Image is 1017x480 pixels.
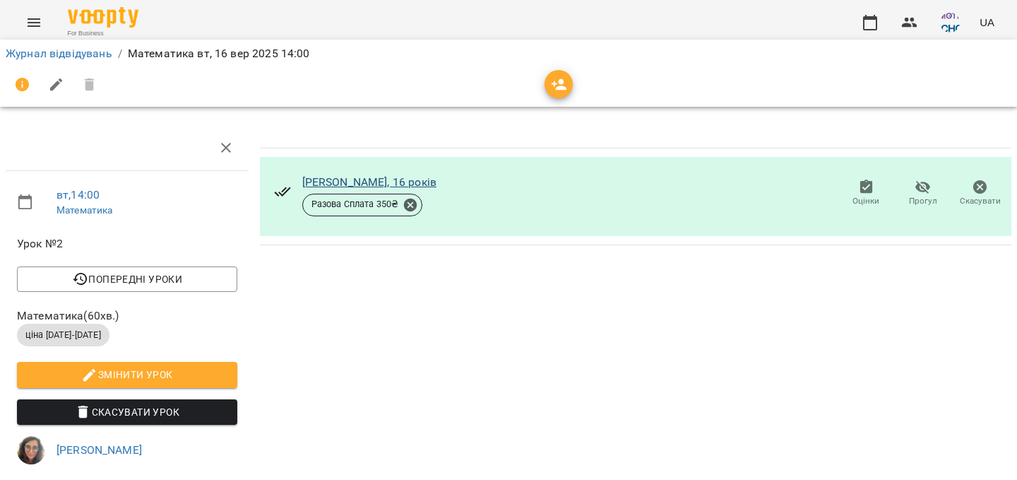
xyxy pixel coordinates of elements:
[56,204,112,216] a: Математика
[980,15,994,30] span: UA
[303,198,408,211] span: Разова Сплата 350 ₴
[6,47,112,60] a: Журнал відвідувань
[17,362,237,387] button: Змінити урок
[909,195,937,207] span: Прогул
[118,45,122,62] li: /
[974,9,1000,35] button: UA
[17,399,237,425] button: Скасувати Урок
[951,174,1009,213] button: Скасувати
[28,366,226,383] span: Змінити урок
[17,436,45,464] img: 86d7fcac954a2a308d91a558dd0f8d4d.jpg
[17,308,237,324] span: Математика ( 60 хв. )
[6,45,1011,62] nav: breadcrumb
[56,188,100,201] a: вт , 14:00
[28,404,226,421] span: Скасувати Урок
[68,7,138,28] img: Voopty Logo
[940,13,960,33] img: 44498c49d9c98a00586a399c9b723a73.png
[17,6,51,40] button: Menu
[17,267,237,292] button: Попередні уроки
[17,235,237,252] span: Урок №2
[852,195,879,207] span: Оцінки
[895,174,952,213] button: Прогул
[960,195,1001,207] span: Скасувати
[28,271,226,288] span: Попередні уроки
[68,29,138,38] span: For Business
[302,175,436,189] a: [PERSON_NAME], 16 років
[302,194,423,216] div: Разова Сплата 350₴
[17,329,109,341] span: ціна [DATE]-[DATE]
[128,45,310,62] p: Математика вт, 16 вер 2025 14:00
[838,174,895,213] button: Оцінки
[56,443,142,457] a: [PERSON_NAME]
